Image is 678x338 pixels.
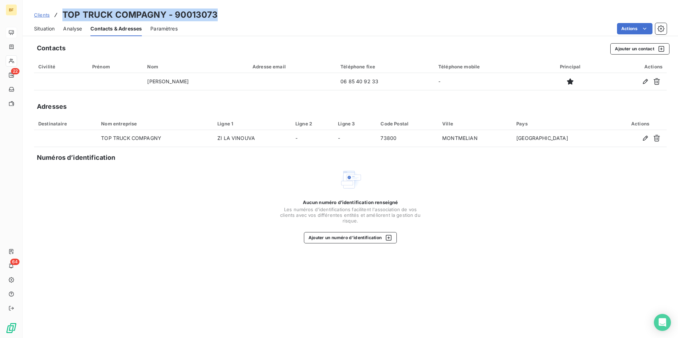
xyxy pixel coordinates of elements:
[34,12,50,18] span: Clients
[143,73,248,90] td: [PERSON_NAME]
[334,130,376,147] td: -
[62,9,218,21] h3: TOP TRUCK COMPAGNY - 90013073
[442,121,508,126] div: Ville
[291,130,334,147] td: -
[34,11,50,18] a: Clients
[380,121,434,126] div: Code Postal
[654,314,671,331] div: Open Intercom Messenger
[10,259,20,265] span: 64
[304,232,397,243] button: Ajouter un numéro d’identification
[11,68,20,74] span: 22
[512,130,614,147] td: [GEOGRAPHIC_DATA]
[605,64,662,69] div: Actions
[34,25,55,32] span: Situation
[147,64,244,69] div: Nom
[38,121,93,126] div: Destinataire
[37,43,66,53] h5: Contacts
[38,64,84,69] div: Civilité
[336,73,434,90] td: 06 85 40 92 33
[92,64,139,69] div: Prénom
[617,23,652,34] button: Actions
[97,130,213,147] td: TOP TRUCK COMPAGNY
[338,121,372,126] div: Ligne 3
[438,130,512,147] td: MONTMELIAN
[37,153,116,163] h5: Numéros d’identification
[90,25,142,32] span: Contacts & Adresses
[252,64,332,69] div: Adresse email
[37,102,67,112] h5: Adresses
[6,4,17,16] div: BF
[217,121,287,126] div: Ligne 1
[101,121,209,126] div: Nom entreprise
[434,73,540,90] td: -
[610,43,669,55] button: Ajouter un contact
[516,121,610,126] div: Pays
[303,199,398,205] span: Aucun numéro d’identification renseigné
[618,121,662,126] div: Actions
[339,168,362,191] img: Empty state
[340,64,430,69] div: Téléphone fixe
[213,130,291,147] td: ZI LA VINOUVA
[6,322,17,334] img: Logo LeanPay
[438,64,535,69] div: Téléphone mobile
[544,64,597,69] div: Principal
[295,121,329,126] div: Ligne 2
[279,207,421,224] span: Les numéros d'identifications facilitent l'association de vos clients avec vos différentes entité...
[63,25,82,32] span: Analyse
[376,130,438,147] td: 73800
[150,25,178,32] span: Paramètres
[6,69,17,81] a: 22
